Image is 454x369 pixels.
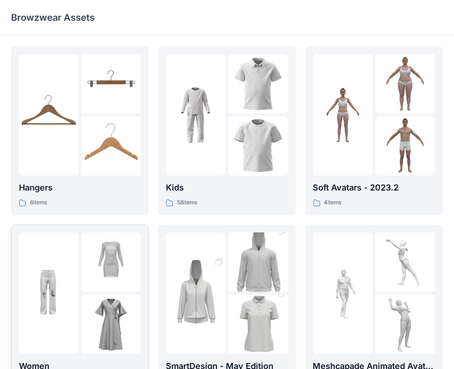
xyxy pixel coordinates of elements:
[166,85,225,145] img: folder 1
[11,11,95,24] p: Browzwear Assets
[19,263,79,323] img: folder 1
[11,46,149,215] a: folder 1folder 2folder 3Hangers6items
[375,116,435,176] img: folder 3
[375,295,435,354] img: folder 3
[305,46,443,215] a: folder 1folder 2folder 3Soft Avatars - 2023.24items
[324,198,342,208] p: 4 items
[313,85,373,145] img: folder 1
[166,181,288,194] p: Kids
[228,218,288,307] img: folder 2
[81,295,141,354] img: folder 3
[30,198,47,208] p: 6 items
[313,263,373,323] img: folder 1
[166,249,225,338] img: folder 1
[81,116,141,176] img: folder 3
[19,85,79,145] img: folder 1
[375,54,435,113] img: folder 2
[228,116,288,176] img: folder 3
[81,54,141,113] img: folder 2
[81,232,141,292] img: folder 2
[375,232,435,292] img: folder 2
[313,181,435,194] p: Soft Avatars - 2023.2
[228,54,288,113] img: folder 2
[177,198,197,208] p: 58 items
[19,181,141,194] p: Hangers
[158,46,296,215] a: folder 1folder 2folder 3Kids58items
